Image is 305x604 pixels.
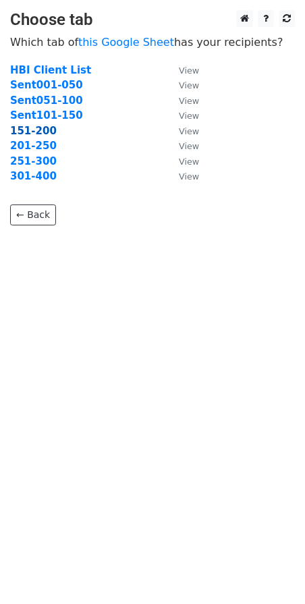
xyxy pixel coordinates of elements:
a: Sent051-100 [10,94,83,107]
a: View [165,170,199,182]
a: 301-400 [10,170,57,182]
a: 201-250 [10,140,57,152]
small: View [179,80,199,90]
small: View [179,111,199,121]
small: View [179,96,199,106]
a: View [165,140,199,152]
a: Sent101-150 [10,109,83,121]
small: View [179,157,199,167]
a: ← Back [10,204,56,225]
a: 251-300 [10,155,57,167]
a: View [165,94,199,107]
a: HBI Client List [10,64,91,76]
a: View [165,109,199,121]
small: View [179,171,199,182]
a: Sent001-050 [10,79,83,91]
small: View [179,126,199,136]
p: Which tab of has your recipients? [10,35,295,49]
h3: Choose tab [10,10,295,30]
a: this Google Sheet [78,36,174,49]
a: View [165,79,199,91]
a: 151-200 [10,125,57,137]
small: View [179,141,199,151]
small: View [179,65,199,76]
a: View [165,64,199,76]
iframe: Chat Widget [238,539,305,604]
a: View [165,125,199,137]
a: View [165,155,199,167]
